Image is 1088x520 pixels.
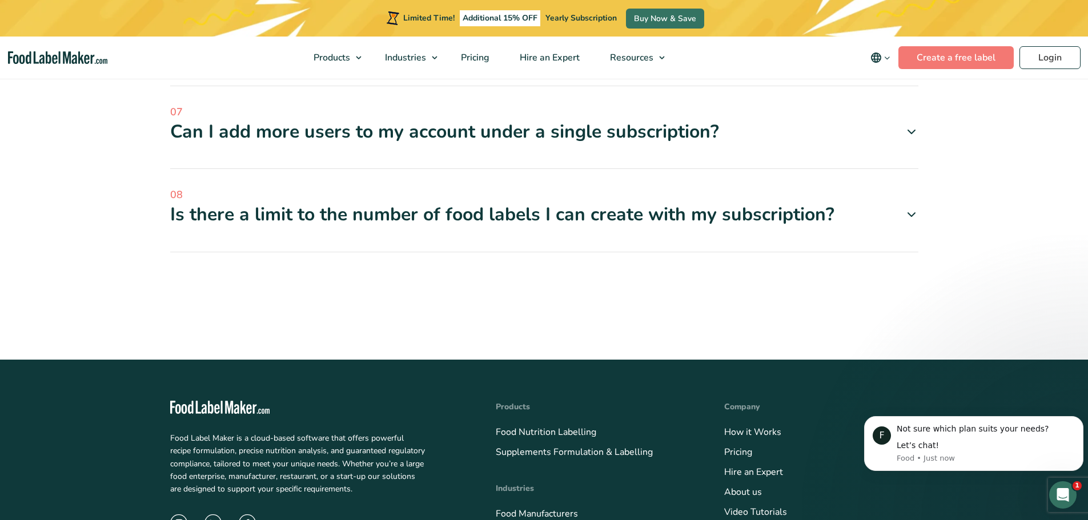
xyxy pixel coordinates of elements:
span: Hire an Expert [516,51,581,64]
h4: Company [724,401,918,413]
img: Food Label Maker - white [170,401,270,414]
iframe: Intercom live chat [1049,481,1077,509]
span: Products [310,51,351,64]
a: 07 Can I add more users to my account under a single subscription? [170,104,918,144]
a: Food Manufacturers [496,507,578,520]
iframe: Intercom notifications message [860,399,1088,489]
div: Can I add more users to my account under a single subscription? [170,120,918,144]
a: Login [1019,46,1081,69]
a: Buy Now & Save [626,9,704,29]
a: Food Nutrition Labelling [496,426,596,438]
a: Pricing [446,37,502,79]
a: Pricing [724,446,752,458]
span: 1 [1073,481,1082,490]
p: Food Label Maker is a cloud-based software that offers powerful recipe formulation, precise nutri... [170,432,425,496]
a: Resources [595,37,671,79]
a: Supplements Formulation & Labelling [496,446,653,458]
span: 08 [170,187,918,203]
a: About us [724,486,762,498]
div: Is there a limit to the number of food labels I can create with my subscription? [170,203,918,227]
a: Create a free label [898,46,1014,69]
span: Yearly Subscription [545,13,617,23]
a: Hire an Expert [724,466,783,478]
h4: Products [496,401,690,413]
a: 08 Is there a limit to the number of food labels I can create with my subscription? [170,187,918,227]
a: How it Works [724,426,781,438]
a: Products [299,37,367,79]
span: Industries [382,51,427,64]
span: 07 [170,104,918,120]
a: Industries [370,37,443,79]
a: Hire an Expert [505,37,592,79]
span: Resources [607,51,655,64]
span: Limited Time! [403,13,455,23]
span: Additional 15% OFF [460,10,540,26]
a: Video Tutorials [724,506,787,518]
span: Pricing [457,51,491,64]
h4: Industries [496,482,690,494]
